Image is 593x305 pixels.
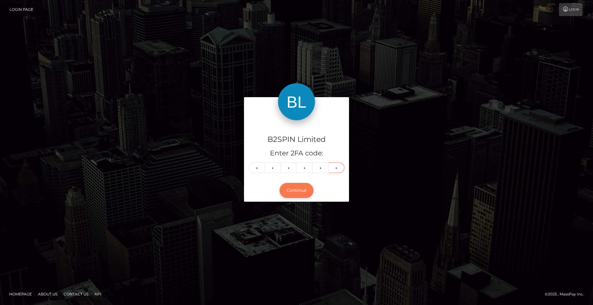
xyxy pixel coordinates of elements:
a: Homepage [7,289,34,299]
a: Contact Us [61,289,91,299]
a: Login Page [10,3,33,16]
a: API [92,289,104,299]
div: © 2025 , MassPay Inc. [545,291,588,298]
img: B2SPIN Limited [278,83,315,120]
button: Continue [280,183,313,198]
h5: Enter 2FA code: [249,149,344,158]
h4: B2SPIN Limited [249,134,344,145]
a: About Us [36,289,60,299]
a: Login [559,3,582,16]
